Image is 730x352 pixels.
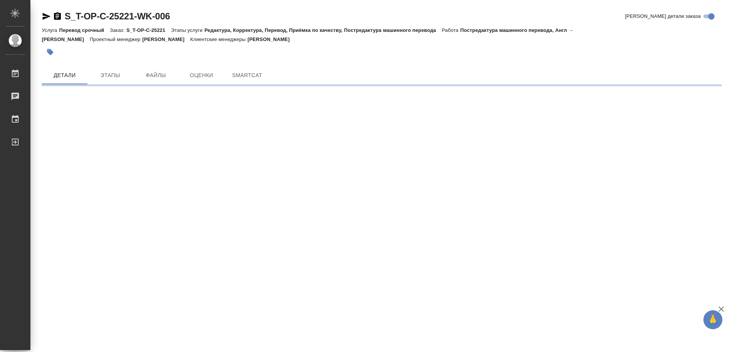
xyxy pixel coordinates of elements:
span: Файлы [138,71,174,80]
p: S_T-OP-C-25221 [126,27,171,33]
p: [PERSON_NAME] [248,36,295,42]
span: Этапы [92,71,129,80]
button: Скопировать ссылку для ЯМессенджера [42,12,51,21]
p: Заказ: [110,27,126,33]
a: S_T-OP-C-25221-WK-006 [65,11,170,21]
span: Детали [46,71,83,80]
button: Скопировать ссылку [53,12,62,21]
p: Услуга [42,27,59,33]
button: Добавить тэг [42,44,59,60]
button: 🙏 [703,310,722,329]
p: Этапы услуги [171,27,205,33]
p: [PERSON_NAME] [142,36,190,42]
span: [PERSON_NAME] детали заказа [625,13,701,20]
span: 🙏 [706,312,719,328]
p: Клиентские менеджеры [190,36,248,42]
p: Работа [442,27,460,33]
p: Перевод срочный [59,27,110,33]
span: Оценки [183,71,220,80]
span: SmartCat [229,71,265,80]
p: Проектный менеджер [90,36,142,42]
p: Редактура, Корректура, Перевод, Приёмка по качеству, Постредактура машинного перевода [205,27,442,33]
